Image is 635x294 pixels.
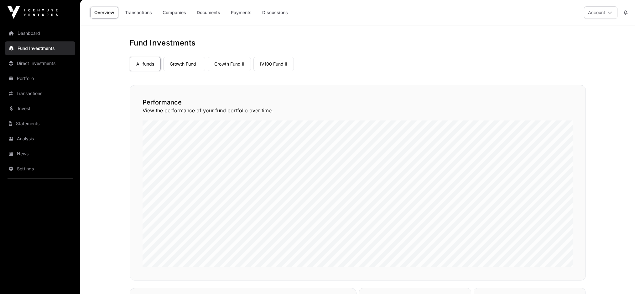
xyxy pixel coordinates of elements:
a: News [5,147,75,161]
a: Transactions [121,7,156,19]
a: Documents [193,7,224,19]
a: Invest [5,102,75,115]
a: Discussions [258,7,292,19]
a: Portfolio [5,72,75,85]
h2: Performance [143,98,573,107]
button: Account [584,6,617,19]
iframe: Chat Widget [604,264,635,294]
a: Fund Investments [5,41,75,55]
a: Payments [227,7,256,19]
a: Companies [159,7,190,19]
a: Overview [90,7,118,19]
p: View the performance of your fund portfolio over time. [143,107,573,114]
a: Dashboard [5,26,75,40]
a: Direct Investments [5,56,75,70]
h1: Fund Investments [130,38,586,48]
a: Statements [5,117,75,131]
a: Transactions [5,87,75,100]
a: Analysis [5,132,75,146]
a: Settings [5,162,75,176]
a: Growth Fund II [208,57,251,71]
a: IV100 Fund II [253,57,294,71]
a: All funds [130,57,161,71]
a: Growth Fund I [163,57,205,71]
img: Icehouse Ventures Logo [8,6,58,19]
